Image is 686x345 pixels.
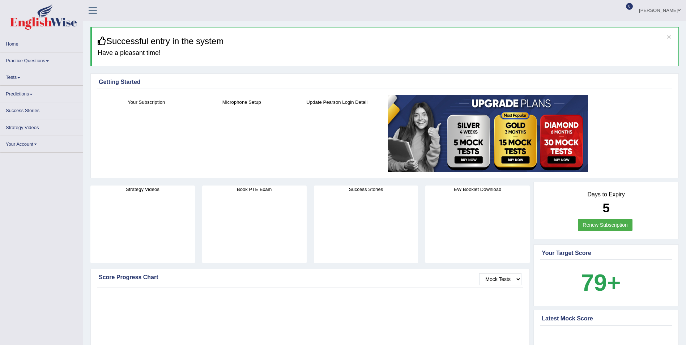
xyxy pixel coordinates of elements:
[542,314,670,323] div: Latest Mock Score
[314,186,418,193] h4: Success Stories
[667,33,671,41] button: ×
[542,249,670,257] div: Your Target Score
[99,273,521,282] div: Score Progress Chart
[98,50,673,57] h4: Have a pleasant time!
[602,201,609,215] b: 5
[202,186,307,193] h4: Book PTE Exam
[102,98,190,106] h4: Your Subscription
[98,37,673,46] h3: Successful entry in the system
[0,136,83,150] a: Your Account
[0,69,83,83] a: Tests
[0,86,83,100] a: Predictions
[0,119,83,133] a: Strategy Videos
[425,186,530,193] h4: EW Booklet Download
[578,219,632,231] a: Renew Subscription
[388,95,588,172] img: small5.jpg
[293,98,381,106] h4: Update Pearson Login Detail
[581,269,621,296] b: 79+
[197,98,285,106] h4: Microphone Setup
[626,3,633,10] span: 0
[90,186,195,193] h4: Strategy Videos
[0,102,83,116] a: Success Stories
[542,191,670,198] h4: Days to Expiry
[0,52,83,67] a: Practice Questions
[0,36,83,50] a: Home
[99,78,670,86] div: Getting Started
